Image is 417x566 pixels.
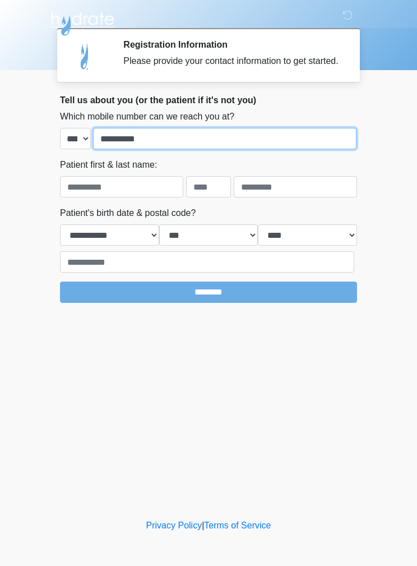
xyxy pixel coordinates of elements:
[146,521,202,530] a: Privacy Policy
[49,8,116,36] img: Hydrate IV Bar - Flagstaff Logo
[60,158,157,172] label: Patient first & last name:
[204,521,271,530] a: Terms of Service
[60,95,357,105] h2: Tell us about you (or the patient if it's not you)
[60,206,196,220] label: Patient's birth date & postal code?
[202,521,204,530] a: |
[123,54,340,68] div: Please provide your contact information to get started.
[60,110,234,123] label: Which mobile number can we reach you at?
[68,39,102,73] img: Agent Avatar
